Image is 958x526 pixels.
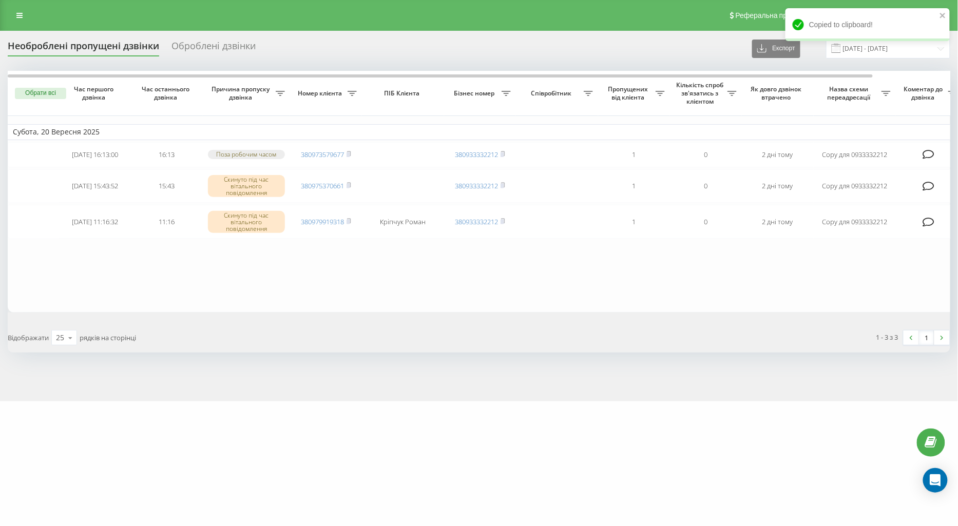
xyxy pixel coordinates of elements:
span: Бізнес номер [449,89,502,98]
td: Кріпчук Роман [362,205,444,239]
span: Коментар до дзвінка [901,85,948,101]
td: 2 дні тому [742,205,814,239]
button: Обрати всі [15,88,66,99]
td: [DATE] 16:13:00 [59,142,131,167]
td: 2 дні тому [742,169,814,203]
td: 2 дні тому [742,142,814,167]
a: 380933332212 [455,150,498,159]
td: Copy для 0933332212 [814,205,896,239]
button: close [940,11,947,21]
div: Необроблені пропущені дзвінки [8,41,159,56]
a: 380975370661 [301,181,344,190]
span: Пропущених від клієнта [603,85,656,101]
span: Як довго дзвінок втрачено [750,85,806,101]
span: Причина пропуску дзвінка [208,85,276,101]
div: 1 - 3 з 3 [876,332,898,342]
div: Скинуто під час вітального повідомлення [208,211,285,233]
span: Номер клієнта [295,89,348,98]
span: Співробітник [521,89,584,98]
td: 0 [670,169,742,203]
span: Відображати [8,333,49,342]
a: 380933332212 [455,181,498,190]
a: 380933332212 [455,217,498,226]
span: Кількість спроб зв'язатись з клієнтом [675,81,727,105]
td: Copy для 0933332212 [814,142,896,167]
div: 25 [56,333,64,343]
div: Скинуто під час вітального повідомлення [208,175,285,198]
td: 0 [670,205,742,239]
td: [DATE] 15:43:52 [59,169,131,203]
a: 380973579677 [301,150,344,159]
td: 11:16 [131,205,203,239]
span: Час першого дзвінка [67,85,123,101]
div: Оброблені дзвінки [171,41,256,56]
span: рядків на сторінці [80,333,136,342]
td: 1 [598,205,670,239]
div: Open Intercom Messenger [923,468,948,493]
div: Поза робочим часом [208,150,285,159]
span: Час останнього дзвінка [139,85,195,101]
span: ПІБ Клієнта [371,89,435,98]
a: 380979919318 [301,217,344,226]
span: Реферальна програма [736,11,811,20]
td: 15:43 [131,169,203,203]
td: 1 [598,142,670,167]
button: Експорт [752,40,800,58]
span: Назва схеми переадресації [819,85,882,101]
td: 0 [670,142,742,167]
a: 1 [919,330,934,345]
td: Copy для 0933332212 [814,169,896,203]
td: 1 [598,169,670,203]
td: [DATE] 11:16:32 [59,205,131,239]
div: Copied to clipboard! [785,8,950,41]
td: 16:13 [131,142,203,167]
